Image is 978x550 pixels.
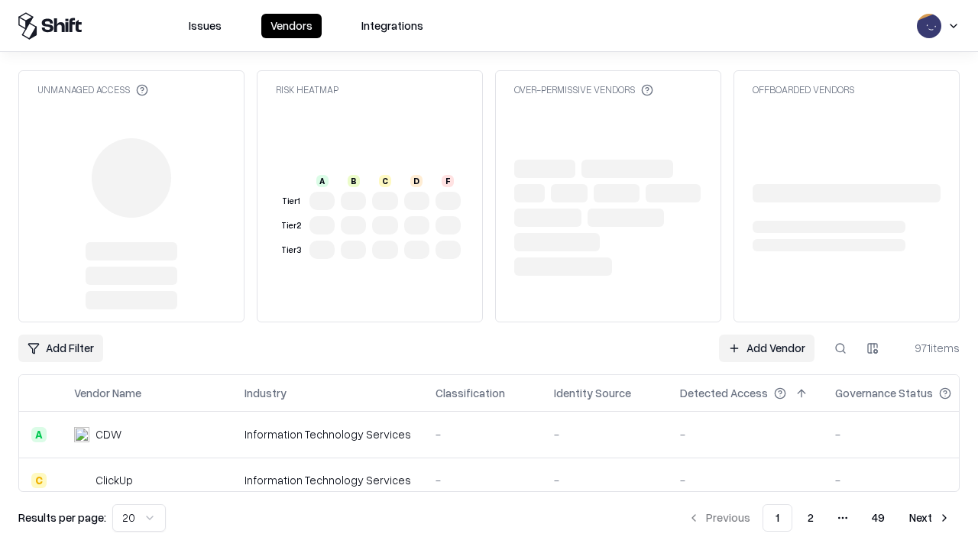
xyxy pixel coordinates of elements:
div: Classification [436,385,505,401]
button: 1 [763,504,792,532]
div: Information Technology Services [244,426,411,442]
div: Governance Status [835,385,933,401]
div: Offboarded Vendors [753,83,854,96]
div: C [31,473,47,488]
div: F [442,175,454,187]
div: - [835,472,976,488]
div: Information Technology Services [244,472,411,488]
button: Integrations [352,14,432,38]
div: Detected Access [680,385,768,401]
button: Add Filter [18,335,103,362]
button: Next [900,504,960,532]
div: Vendor Name [74,385,141,401]
button: 2 [795,504,826,532]
div: D [410,175,423,187]
button: Vendors [261,14,322,38]
div: Over-Permissive Vendors [514,83,653,96]
img: ClickUp [74,473,89,488]
a: Add Vendor [719,335,814,362]
div: Risk Heatmap [276,83,338,96]
div: B [348,175,360,187]
div: - [680,472,811,488]
div: - [436,472,529,488]
img: CDW [74,427,89,442]
div: C [379,175,391,187]
div: - [436,426,529,442]
div: ClickUp [96,472,133,488]
div: CDW [96,426,121,442]
div: - [554,472,656,488]
div: Unmanaged Access [37,83,148,96]
div: Industry [244,385,287,401]
div: A [31,427,47,442]
div: Tier 1 [279,195,303,208]
p: Results per page: [18,510,106,526]
div: Identity Source [554,385,631,401]
div: - [554,426,656,442]
button: Issues [180,14,231,38]
div: - [835,426,976,442]
div: - [680,426,811,442]
div: Tier 2 [279,219,303,232]
div: 971 items [899,340,960,356]
nav: pagination [678,504,960,532]
div: Tier 3 [279,244,303,257]
button: 49 [860,504,897,532]
div: A [316,175,329,187]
